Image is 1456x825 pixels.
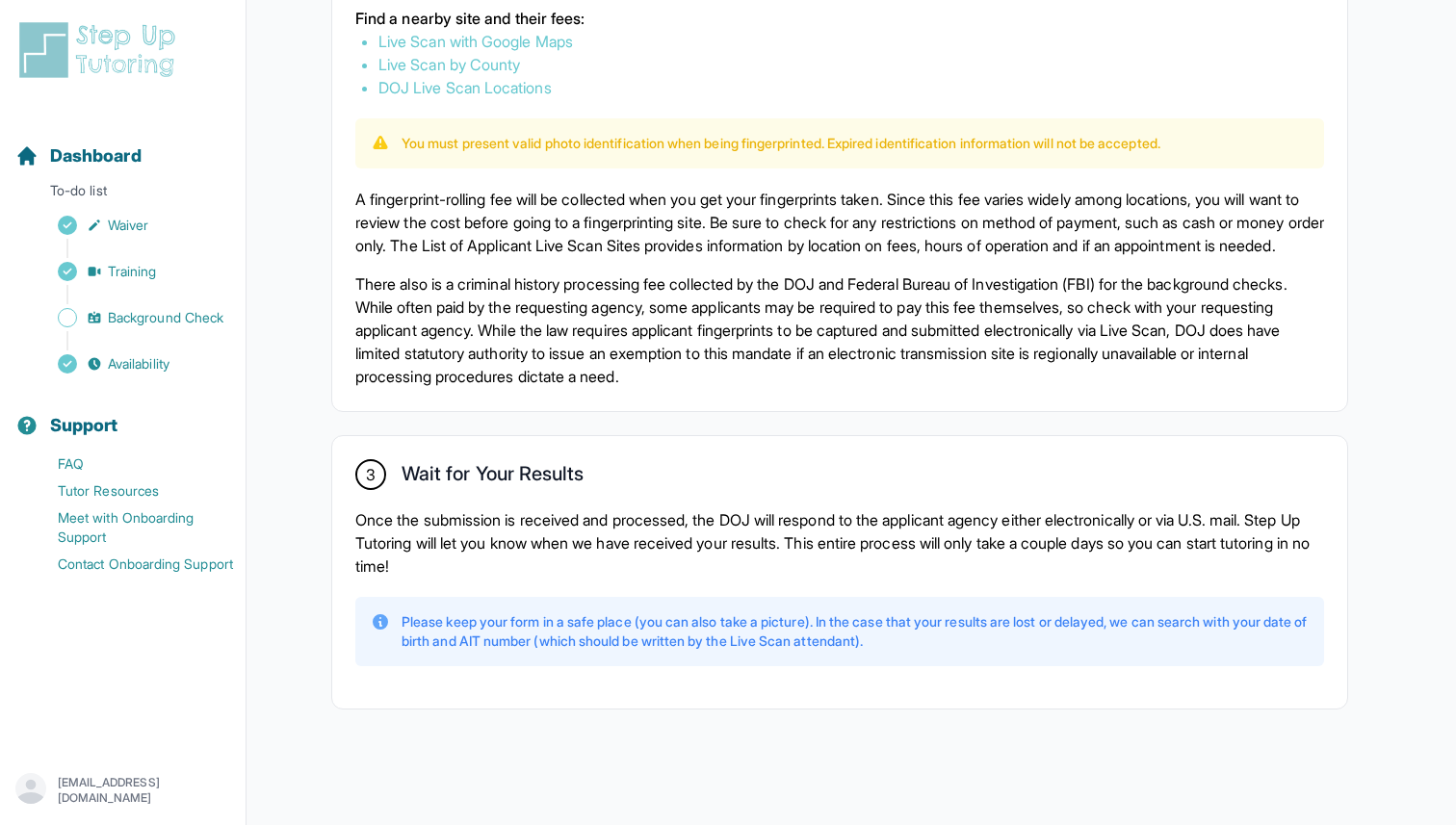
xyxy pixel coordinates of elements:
[378,78,552,97] a: DOJ Live Scan Locations
[108,216,148,235] span: Waiver
[15,350,246,377] a: Availability
[402,134,1160,153] p: You must present valid photo identification when being fingerprinted. Expired identification info...
[378,55,520,74] a: Live Scan by County
[8,112,238,177] button: Dashboard
[402,612,1309,651] p: Please keep your form in a safe place (you can also take a picture). In the case that your result...
[15,19,187,81] img: logo
[15,773,230,808] button: [EMAIL_ADDRESS][DOMAIN_NAME]
[8,381,238,447] button: Support
[15,451,246,477] a: FAQ
[378,32,573,51] a: Live Scan with Google Maps
[8,181,238,208] p: To-do list
[355,508,1324,578] p: Once the submission is received and processed, the DOJ will respond to the applicant agency eithe...
[108,262,157,281] span: Training
[15,212,246,239] a: Waiver
[15,258,246,285] a: Training
[50,412,118,439] span: Support
[15,504,246,551] a: Meet with Onboarding Support
[108,354,169,374] span: Availability
[366,463,376,486] span: 3
[58,775,230,806] p: [EMAIL_ADDRESS][DOMAIN_NAME]
[108,308,223,327] span: Background Check
[50,142,142,169] span: Dashboard
[15,304,246,331] a: Background Check
[355,188,1324,257] p: A fingerprint-rolling fee will be collected when you get your fingerprints taken. Since this fee ...
[15,142,142,169] a: Dashboard
[402,462,584,493] h2: Wait for Your Results
[15,477,246,504] a: Tutor Resources
[355,7,1324,30] p: Find a nearby site and their fees:
[355,272,1324,388] p: There also is a criminal history processing fee collected by the DOJ and Federal Bureau of Invest...
[15,551,246,578] a: Contact Onboarding Support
